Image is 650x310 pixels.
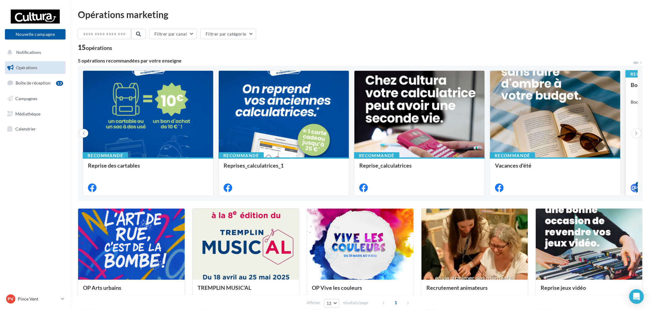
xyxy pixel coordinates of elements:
[4,108,67,120] a: Médiathèque
[4,61,67,74] a: Opérations
[18,296,59,302] p: Pince Vent
[88,162,208,175] div: Reprise des cartables
[629,289,644,304] div: Open Intercom Messenger
[224,162,344,175] div: Reprises_calculatrices_1
[4,46,64,59] button: Notifications
[4,76,67,89] a: Boîte de réception13
[16,50,41,55] span: Notifications
[198,285,294,297] div: TREMPLIN MUSIC'AL
[16,80,51,85] span: Boîte de réception
[16,65,37,70] span: Opérations
[149,29,197,39] button: Filtrer par canal
[200,29,256,39] button: Filtrer par catégorie
[8,296,14,302] span: PV
[78,10,643,19] div: Opérations marketing
[4,92,67,105] a: Campagnes
[359,162,480,175] div: Reprise_calculatrices
[15,111,40,116] span: Médiathèque
[86,45,112,51] div: opérations
[354,152,399,159] div: Recommandé
[15,96,37,101] span: Campagnes
[78,44,112,51] div: 15
[83,152,128,159] div: Recommandé
[307,300,320,306] span: Afficher
[490,152,535,159] div: Recommandé
[4,123,67,135] a: Calendrier
[324,299,339,308] button: 12
[426,285,523,297] div: Recrutement animateurs
[56,81,63,86] div: 13
[5,29,66,40] button: Nouvelle campagne
[83,285,180,297] div: OP Arts urbains
[541,285,637,297] div: Reprise jeux vidéo
[343,300,368,306] span: résultats/page
[327,301,332,306] span: 12
[218,152,264,159] div: Recommandé
[5,293,66,305] a: PV Pince Vent
[312,285,409,297] div: OP Vive les couleurs
[636,182,641,187] div: 4
[15,126,36,131] span: Calendrier
[391,298,401,308] span: 1
[495,162,615,175] div: Vacances d'été
[78,58,633,63] div: 5 opérations recommandées par votre enseigne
